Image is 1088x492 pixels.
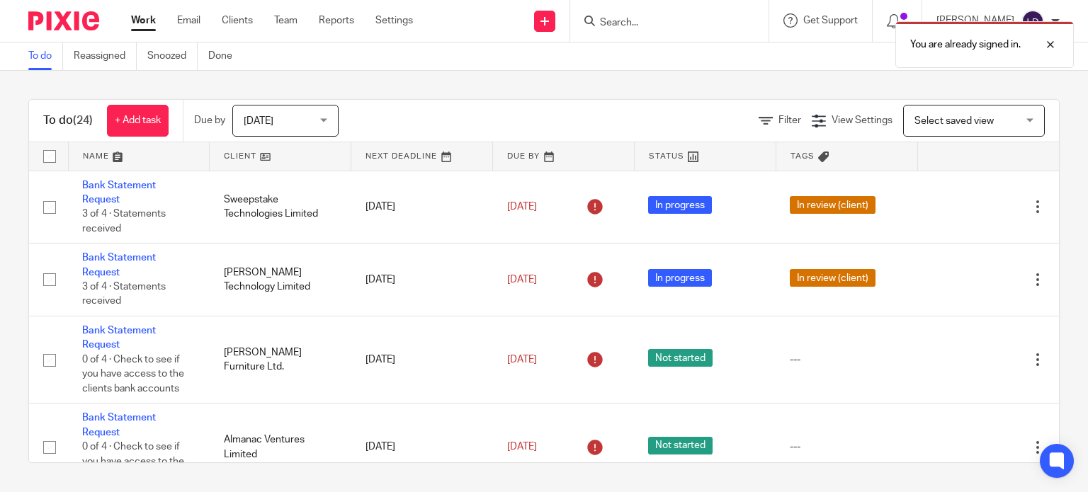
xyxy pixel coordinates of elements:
span: View Settings [832,115,892,125]
td: [DATE] [351,316,493,404]
span: [DATE] [244,116,273,126]
a: Snoozed [147,42,198,70]
a: To do [28,42,63,70]
span: [DATE] [507,202,537,212]
span: [DATE] [507,275,537,285]
a: Settings [375,13,413,28]
span: [DATE] [507,355,537,365]
a: Bank Statement Request [82,413,156,437]
span: [DATE] [507,442,537,452]
span: 0 of 4 · Check to see if you have access to the clients bank accounts [82,442,184,481]
span: Select saved view [914,116,994,126]
span: Filter [778,115,801,125]
td: [PERSON_NAME] Technology Limited [210,244,351,316]
span: Not started [648,349,713,367]
span: 0 of 4 · Check to see if you have access to the clients bank accounts [82,355,184,394]
a: + Add task [107,105,169,137]
td: Sweepstake Technologies Limited [210,171,351,244]
div: --- [790,353,903,367]
span: In progress [648,269,712,287]
span: 3 of 4 · Statements received [82,209,166,234]
h1: To do [43,113,93,128]
img: Pixie [28,11,99,30]
td: [DATE] [351,171,493,244]
a: Reassigned [74,42,137,70]
p: You are already signed in. [910,38,1021,52]
span: In review (client) [790,269,875,287]
a: Email [177,13,200,28]
span: Not started [648,437,713,454]
td: [DATE] [351,244,493,316]
a: Done [208,42,243,70]
a: Bank Statement Request [82,326,156,350]
span: (24) [73,115,93,126]
a: Work [131,13,156,28]
a: Team [274,13,297,28]
a: Reports [319,13,354,28]
div: --- [790,440,903,454]
td: [DATE] [351,404,493,491]
img: svg%3E [1021,10,1044,33]
td: [PERSON_NAME] Furniture Ltd. [210,316,351,404]
a: Bank Statement Request [82,181,156,205]
a: Clients [222,13,253,28]
p: Due by [194,113,225,127]
span: In review (client) [790,196,875,214]
a: Bank Statement Request [82,253,156,277]
span: Tags [790,152,815,160]
span: In progress [648,196,712,214]
td: Almanac Ventures Limited [210,404,351,491]
span: 3 of 4 · Statements received [82,282,166,307]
